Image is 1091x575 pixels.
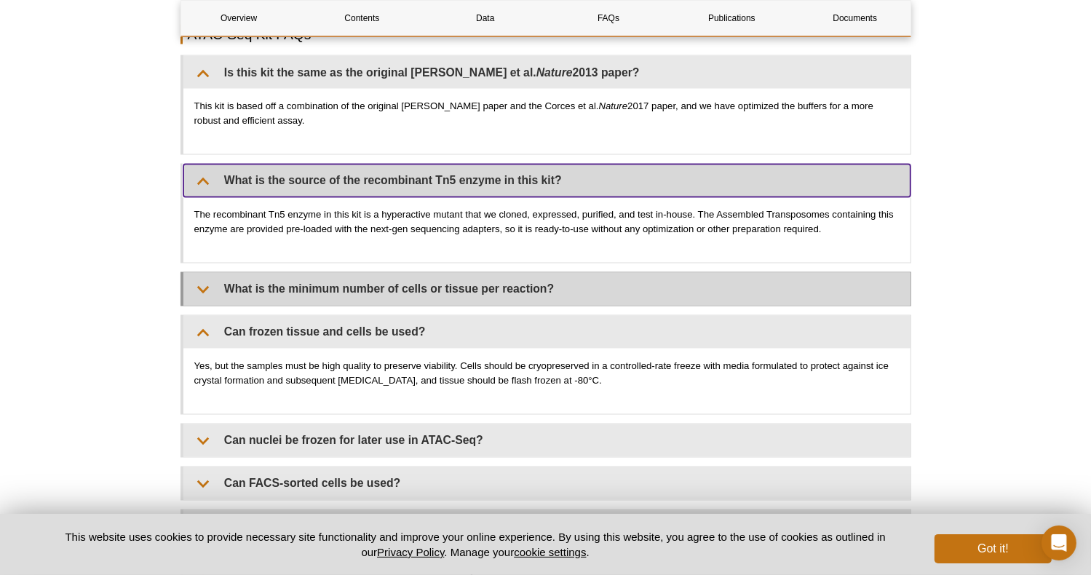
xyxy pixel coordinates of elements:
summary: Is this kit the same as the original [PERSON_NAME] et al.Nature2013 paper? [183,56,911,89]
a: Contents [304,1,420,36]
em: Nature [599,101,628,112]
p: The recombinant Tn5 enzyme in this kit is a hyperactive mutant that we cloned, expressed, purifie... [194,208,900,237]
summary: Do you have a recommendation for a 40 micron mesh strainer for tissue samples? [183,510,911,543]
a: Privacy Policy [377,546,444,558]
a: Documents [797,1,913,36]
summary: What is the minimum number of cells or tissue per reaction? [183,273,911,306]
summary: Can nuclei be frozen for later use in ATAC-Seq? [183,424,911,457]
button: cookie settings [514,546,586,558]
summary: Can FACS-sorted cells be used? [183,467,911,500]
p: This website uses cookies to provide necessary site functionality and improve your online experie... [40,529,911,560]
a: Overview [181,1,297,36]
p: This kit is based off a combination of the original [PERSON_NAME] paper and the Corces et al. 201... [194,100,900,129]
a: Data [427,1,543,36]
a: FAQs [550,1,666,36]
div: Open Intercom Messenger [1042,526,1076,560]
p: Yes, but the samples must be high quality to preserve viability. Cells should be cryopreserved in... [194,360,900,389]
button: Got it! [935,534,1051,563]
summary: Can frozen tissue and cells be used? [183,316,911,349]
summary: What is the source of the recombinant Tn5 enzyme in this kit? [183,164,911,197]
a: Publications [674,1,790,36]
em: Nature [536,66,573,79]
